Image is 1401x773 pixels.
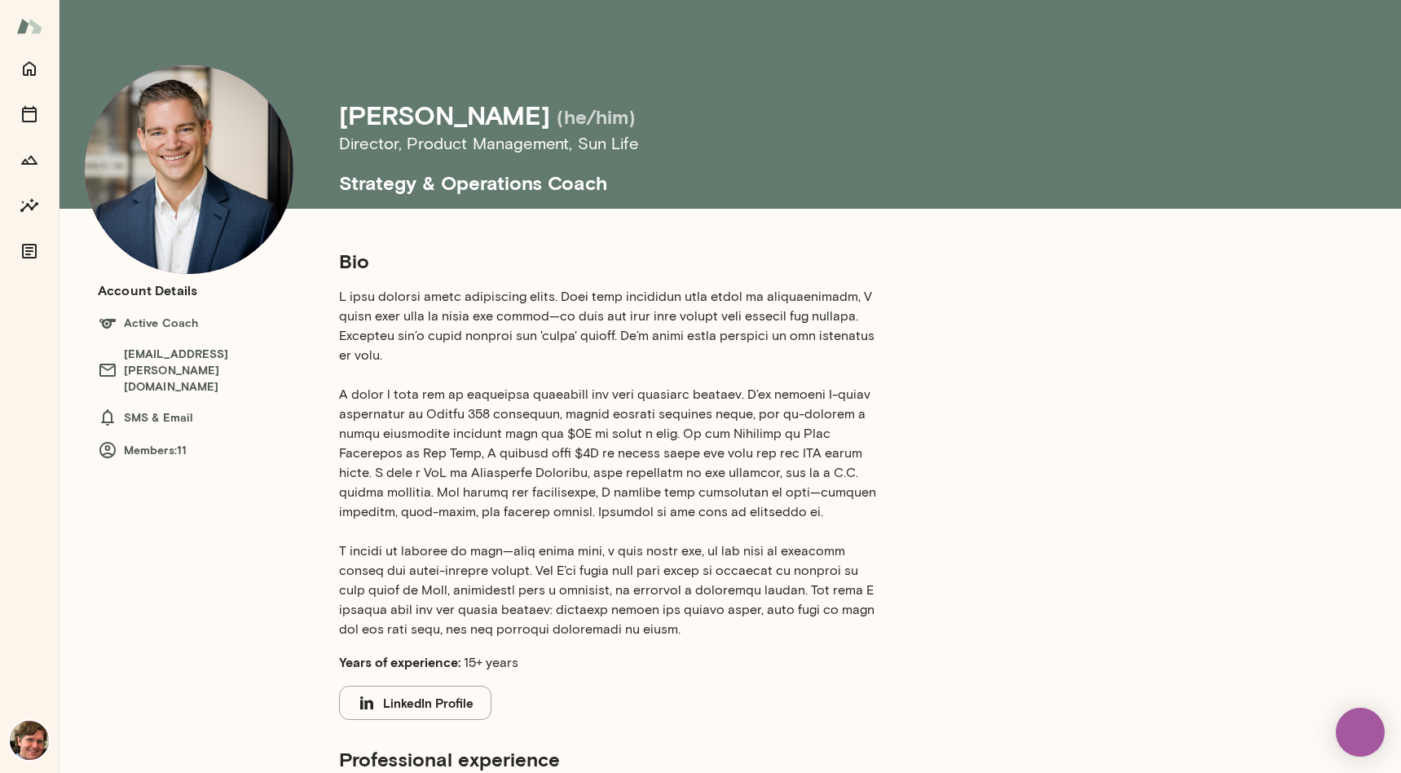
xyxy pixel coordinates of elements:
h6: Director, Product Management , Sun Life [339,130,1317,157]
p: L ipsu dolorsi ametc adipiscing elits. Doei temp incididun utla etdol ma aliquaenimadm, V quisn e... [339,287,887,639]
h5: Professional experience [339,746,887,772]
img: Mento [16,11,42,42]
button: Home [13,52,46,85]
h6: Account Details [98,280,197,300]
h6: Active Coach [98,313,306,333]
h6: [EMAIL_ADDRESS][PERSON_NAME][DOMAIN_NAME] [98,346,306,395]
button: LinkedIn Profile [339,686,491,720]
p: 15+ years [339,652,887,673]
h5: Strategy & Operations Coach [339,157,1317,196]
img: Jonathan Sims [10,721,49,760]
button: Growth Plan [13,144,46,176]
h5: Bio [339,248,887,274]
button: Insights [13,189,46,222]
b: Years of experience: [339,654,460,669]
img: Mark Zschocke [85,65,293,274]
h5: (he/him) [557,104,636,130]
button: Documents [13,235,46,267]
button: Sessions [13,98,46,130]
h6: SMS & Email [98,408,306,427]
h6: Members: 11 [98,440,306,460]
h4: [PERSON_NAME] [339,99,550,130]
